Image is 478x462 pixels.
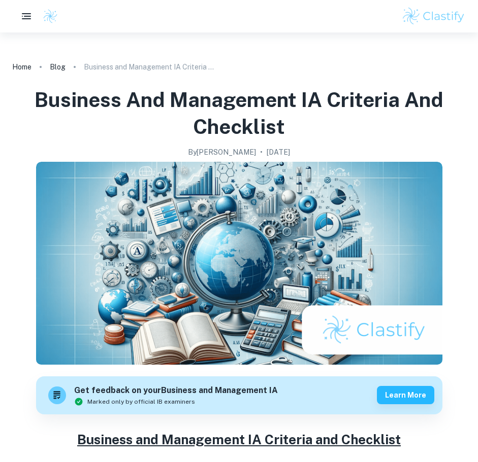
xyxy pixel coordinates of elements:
[87,397,195,406] span: Marked only by official IB examiners
[37,9,58,24] a: Clastify logo
[84,61,216,73] p: Business and Management IA Criteria and Checklist
[43,9,58,24] img: Clastify logo
[50,60,66,74] a: Blog
[401,6,466,26] img: Clastify logo
[12,60,31,74] a: Home
[77,432,401,447] u: Business and Management IA Criteria and Checklist
[188,147,256,158] h2: By [PERSON_NAME]
[377,386,434,404] button: Learn more
[267,147,290,158] h2: [DATE]
[74,384,278,397] h6: Get feedback on your Business and Management IA
[12,86,466,140] h1: Business and Management IA Criteria and Checklist
[260,147,263,158] p: •
[36,162,442,365] img: Business and Management IA Criteria and Checklist cover image
[36,376,442,414] a: Get feedback on yourBusiness and Management IAMarked only by official IB examinersLearn more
